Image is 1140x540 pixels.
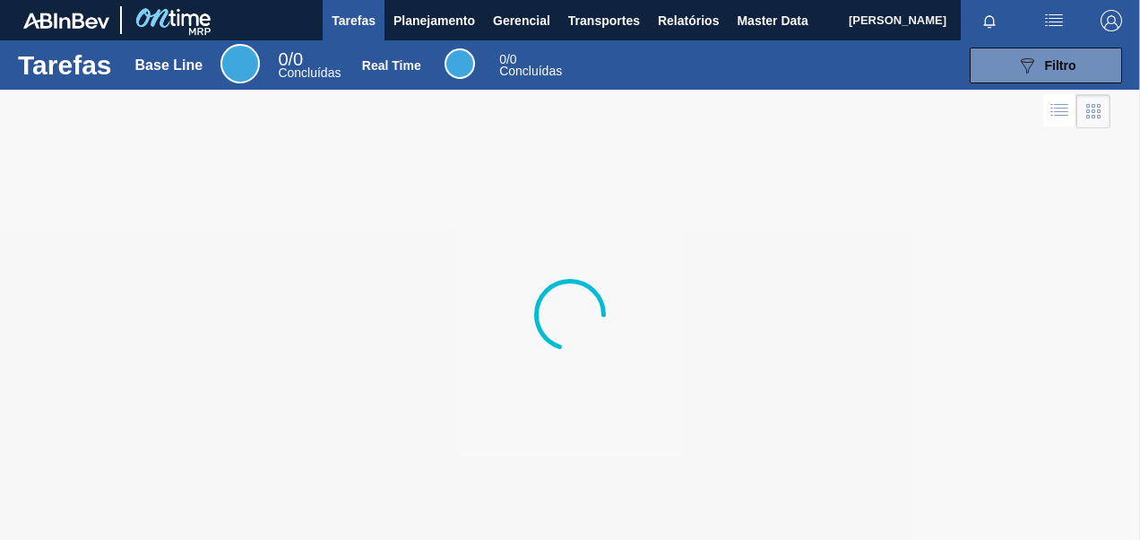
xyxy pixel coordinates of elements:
[658,10,719,31] span: Relatórios
[278,49,303,69] span: / 0
[445,48,475,79] div: Real Time
[493,10,550,31] span: Gerencial
[499,52,506,66] span: 0
[362,58,421,73] div: Real Time
[737,10,807,31] span: Master Data
[23,13,109,29] img: TNhmsLtSVTkK8tSr43FrP2fwEKptu5GPRR3wAAAABJRU5ErkJggg==
[499,52,516,66] span: / 0
[278,49,288,69] span: 0
[970,48,1122,83] button: Filtro
[278,65,341,80] span: Concluídas
[135,57,203,74] div: Base Line
[499,54,562,77] div: Real Time
[961,8,1018,33] button: Notificações
[18,55,112,75] h1: Tarefas
[1101,10,1122,31] img: Logout
[568,10,640,31] span: Transportes
[499,64,562,78] span: Concluídas
[1045,58,1076,73] span: Filtro
[220,44,260,83] div: Base Line
[393,10,475,31] span: Planejamento
[1043,10,1065,31] img: userActions
[332,10,376,31] span: Tarefas
[278,52,341,79] div: Base Line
